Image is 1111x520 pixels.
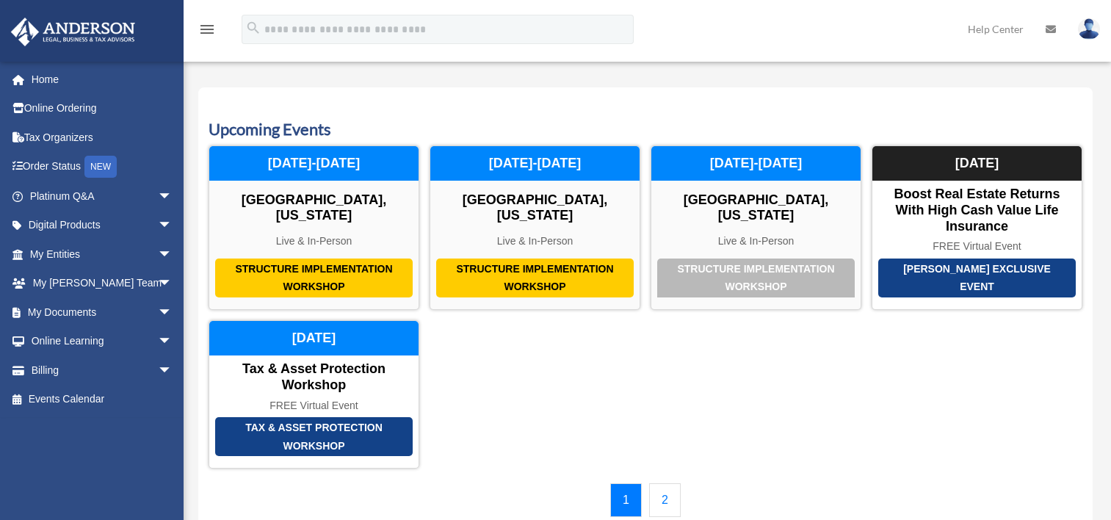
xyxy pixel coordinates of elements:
a: Online Learningarrow_drop_down [10,327,195,356]
div: Live & In-Person [209,235,419,248]
div: FREE Virtual Event [209,400,419,412]
div: [DATE] [872,146,1082,181]
a: [PERSON_NAME] Exclusive Event Boost Real Estate Returns with High Cash Value Life Insurance FREE ... [872,145,1082,310]
div: [DATE]-[DATE] [209,146,419,181]
div: [GEOGRAPHIC_DATA], [US_STATE] [209,192,419,224]
div: FREE Virtual Event [872,240,1082,253]
h3: Upcoming Events [209,118,1082,141]
div: Structure Implementation Workshop [215,259,413,297]
a: Platinum Q&Aarrow_drop_down [10,181,195,211]
div: [DATE] [209,321,419,356]
span: arrow_drop_down [158,211,187,241]
a: Home [10,65,195,94]
a: Structure Implementation Workshop [GEOGRAPHIC_DATA], [US_STATE] Live & In-Person [DATE]-[DATE] [651,145,861,310]
div: Structure Implementation Workshop [657,259,855,297]
a: Tax & Asset Protection Workshop Tax & Asset Protection Workshop FREE Virtual Event [DATE] [209,320,419,469]
span: arrow_drop_down [158,355,187,386]
div: [PERSON_NAME] Exclusive Event [878,259,1076,297]
div: Boost Real Estate Returns with High Cash Value Life Insurance [872,187,1082,234]
span: arrow_drop_down [158,181,187,212]
span: arrow_drop_down [158,327,187,357]
img: User Pic [1078,18,1100,40]
a: Order StatusNEW [10,152,195,182]
a: 2 [649,483,681,517]
a: My Documentsarrow_drop_down [10,297,195,327]
a: 1 [610,483,642,517]
a: Events Calendar [10,385,187,414]
div: Tax & Asset Protection Workshop [209,361,419,393]
div: NEW [84,156,117,178]
a: My Entitiesarrow_drop_down [10,239,195,269]
i: menu [198,21,216,38]
a: Tax Organizers [10,123,195,152]
div: Structure Implementation Workshop [436,259,634,297]
div: [DATE]-[DATE] [651,146,861,181]
div: [GEOGRAPHIC_DATA], [US_STATE] [430,192,640,224]
div: Tax & Asset Protection Workshop [215,417,413,456]
span: arrow_drop_down [158,239,187,270]
a: My [PERSON_NAME] Teamarrow_drop_down [10,269,195,298]
a: menu [198,26,216,38]
a: Structure Implementation Workshop [GEOGRAPHIC_DATA], [US_STATE] Live & In-Person [DATE]-[DATE] [430,145,640,310]
div: Live & In-Person [430,235,640,248]
a: Online Ordering [10,94,195,123]
span: arrow_drop_down [158,269,187,299]
img: Anderson Advisors Platinum Portal [7,18,140,46]
a: Digital Productsarrow_drop_down [10,211,195,240]
div: [DATE]-[DATE] [430,146,640,181]
div: Live & In-Person [651,235,861,248]
a: Billingarrow_drop_down [10,355,195,385]
i: search [245,20,261,36]
a: Structure Implementation Workshop [GEOGRAPHIC_DATA], [US_STATE] Live & In-Person [DATE]-[DATE] [209,145,419,310]
div: [GEOGRAPHIC_DATA], [US_STATE] [651,192,861,224]
span: arrow_drop_down [158,297,187,328]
